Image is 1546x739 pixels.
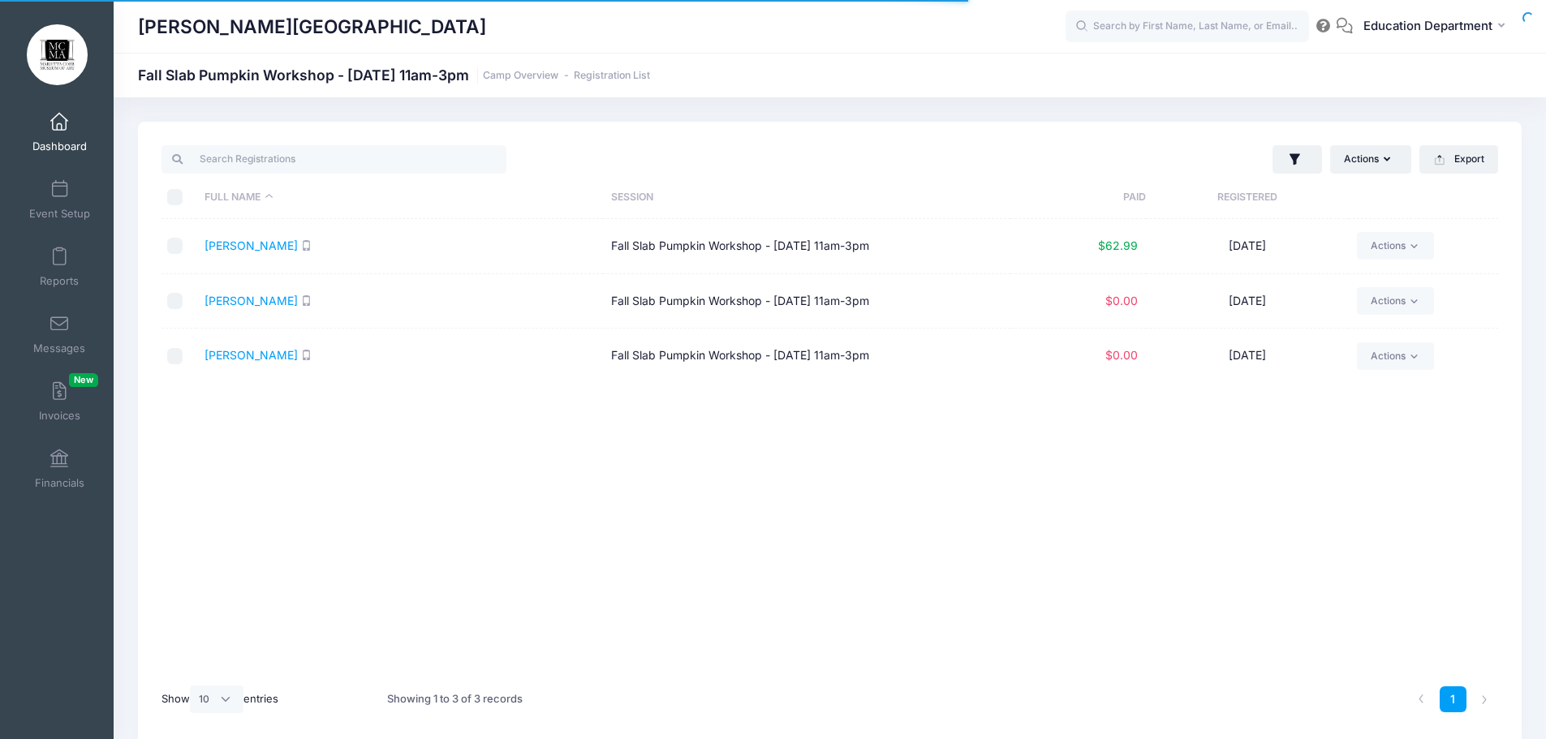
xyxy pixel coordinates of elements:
a: Dashboard [21,104,98,161]
a: Event Setup [21,171,98,228]
a: [PERSON_NAME] [205,294,298,307]
h1: Fall Slab Pumpkin Workshop - [DATE] 11am-3pm [138,67,650,84]
a: InvoicesNew [21,373,98,430]
a: Reports [21,238,98,295]
button: Education Department [1353,8,1522,45]
span: Education Department [1363,17,1492,35]
a: [PERSON_NAME] [205,348,298,362]
span: $0.00 [1105,348,1138,362]
a: Actions [1357,287,1434,315]
th: Session: activate to sort column ascending [603,176,1010,219]
th: Registered: activate to sort column ascending [1146,176,1350,219]
span: New [69,373,98,387]
td: [DATE] [1146,219,1350,274]
a: Registration List [574,70,650,82]
td: Fall Slab Pumpkin Workshop - [DATE] 11am-3pm [603,219,1010,274]
input: Search Registrations [161,145,506,173]
a: Financials [21,440,98,497]
span: Messages [33,342,85,355]
td: Fall Slab Pumpkin Workshop - [DATE] 11am-3pm [603,274,1010,329]
a: Actions [1357,232,1434,260]
img: Marietta Cobb Museum of Art [27,24,88,85]
span: Reports [40,274,79,288]
h1: [PERSON_NAME][GEOGRAPHIC_DATA] [138,8,486,45]
span: $0.00 [1105,294,1138,307]
span: Financials [35,476,84,490]
a: Messages [21,306,98,363]
button: Actions [1330,145,1411,173]
button: Export [1419,145,1498,173]
td: Fall Slab Pumpkin Workshop - [DATE] 11am-3pm [603,329,1010,383]
span: Event Setup [29,207,90,221]
input: Search by First Name, Last Name, or Email... [1066,11,1309,43]
span: Invoices [39,409,80,423]
a: Camp Overview [483,70,558,82]
td: [DATE] [1146,329,1350,383]
div: Showing 1 to 3 of 3 records [387,681,523,718]
span: Dashboard [32,140,87,153]
label: Show entries [161,685,278,713]
i: SMS enabled [301,295,312,306]
td: [DATE] [1146,274,1350,329]
i: SMS enabled [301,350,312,360]
th: Full Name: activate to sort column descending [196,176,603,219]
th: Paid: activate to sort column ascending [1010,176,1146,219]
i: SMS enabled [301,240,312,251]
a: 1 [1440,686,1466,713]
span: $62.99 [1098,238,1138,252]
a: [PERSON_NAME] [205,238,298,252]
select: Showentries [190,685,243,713]
a: Actions [1357,342,1434,370]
